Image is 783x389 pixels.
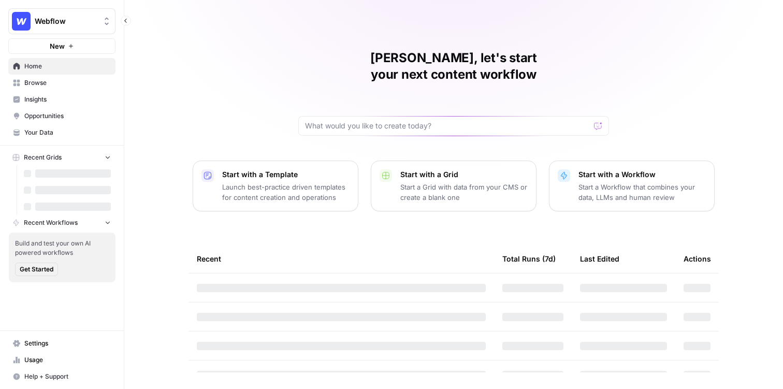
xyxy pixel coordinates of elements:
a: Opportunities [8,108,115,124]
p: Start with a Grid [400,169,528,180]
span: Webflow [35,16,97,26]
button: Help + Support [8,368,115,385]
a: Browse [8,75,115,91]
h1: [PERSON_NAME], let's start your next content workflow [298,50,609,83]
p: Start with a Template [222,169,350,180]
span: Home [24,62,111,71]
a: Home [8,58,115,75]
button: Workspace: Webflow [8,8,115,34]
span: Recent Grids [24,153,62,162]
a: Your Data [8,124,115,141]
span: Usage [24,355,111,365]
button: New [8,38,115,54]
a: Usage [8,352,115,368]
p: Launch best-practice driven templates for content creation and operations [222,182,350,203]
a: Settings [8,335,115,352]
span: Settings [24,339,111,348]
span: Browse [24,78,111,88]
p: Start with a Workflow [578,169,706,180]
div: Recent [197,244,486,273]
p: Start a Grid with data from your CMS or create a blank one [400,182,528,203]
button: Get Started [15,263,58,276]
button: Start with a TemplateLaunch best-practice driven templates for content creation and operations [193,161,358,211]
button: Recent Grids [8,150,115,165]
img: Webflow Logo [12,12,31,31]
span: Your Data [24,128,111,137]
button: Start with a WorkflowStart a Workflow that combines your data, LLMs and human review [549,161,715,211]
span: Insights [24,95,111,104]
button: Recent Workflows [8,215,115,230]
span: Help + Support [24,372,111,381]
span: Recent Workflows [24,218,78,227]
span: Build and test your own AI powered workflows [15,239,109,257]
span: Get Started [20,265,53,274]
a: Insights [8,91,115,108]
div: Actions [684,244,711,273]
div: Total Runs (7d) [502,244,556,273]
input: What would you like to create today? [305,121,590,131]
div: Last Edited [580,244,619,273]
button: Start with a GridStart a Grid with data from your CMS or create a blank one [371,161,536,211]
p: Start a Workflow that combines your data, LLMs and human review [578,182,706,203]
span: Opportunities [24,111,111,121]
span: New [50,41,65,51]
